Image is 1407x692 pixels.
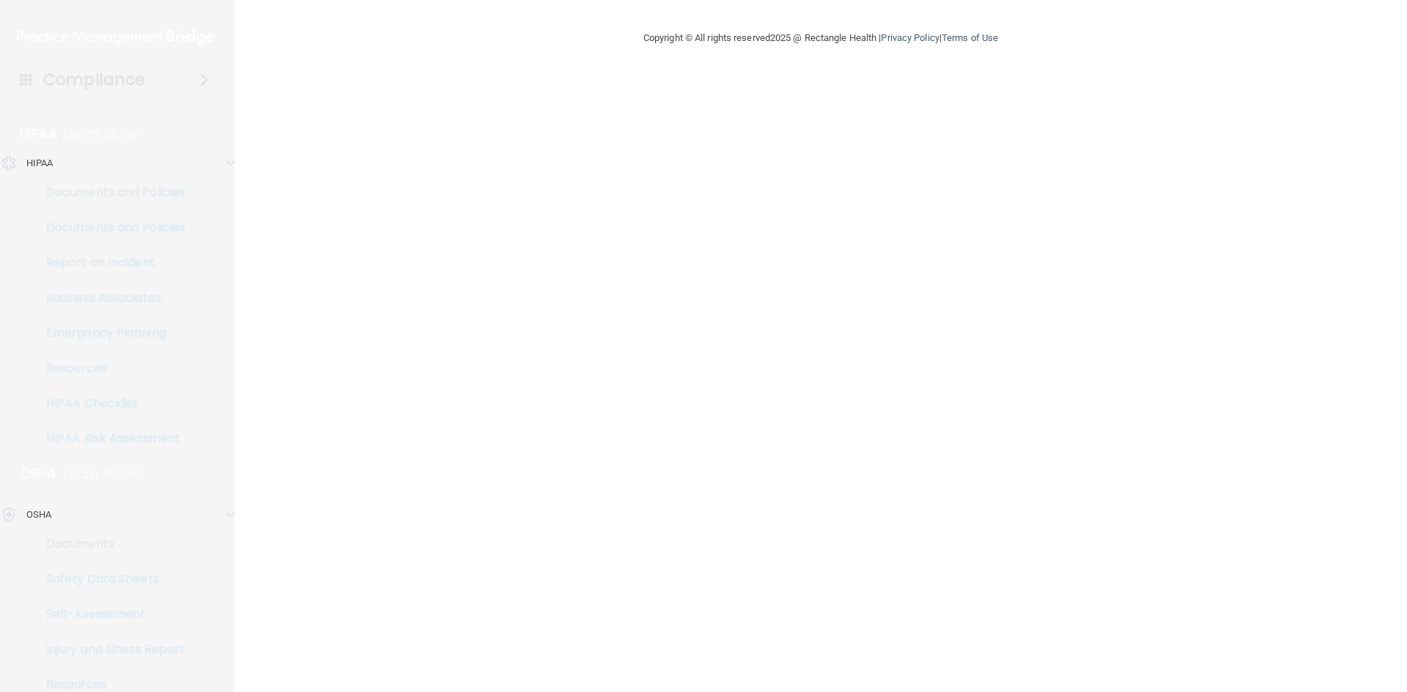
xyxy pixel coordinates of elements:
[10,256,210,270] p: Report an Incident
[942,32,998,43] a: Terms of Use
[10,537,210,551] p: Documents
[10,607,210,622] p: Self-Assessment
[43,70,145,90] h4: Compliance
[64,125,142,143] p: Learn More!
[10,185,210,200] p: Documents and Policies
[10,291,210,305] p: Business Associates
[10,396,210,411] p: HIPAA Checklist
[20,465,56,483] p: OSHA
[20,125,57,143] p: HIPAA
[10,361,210,376] p: Resources
[26,506,51,524] p: OSHA
[10,677,210,692] p: Resources
[10,431,210,446] p: HIPAA Risk Assessment
[10,572,210,587] p: Safety Data Sheets
[881,32,939,43] a: Privacy Policy
[26,155,53,172] p: HIPAA
[10,326,210,341] p: Emergency Planning
[64,465,141,483] p: Learn More!
[10,642,210,657] p: Injury and Illness Report
[553,15,1088,62] div: Copyright © All rights reserved 2025 @ Rectangle Health | |
[18,23,217,52] img: PMB logo
[10,220,210,235] p: Documents and Policies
